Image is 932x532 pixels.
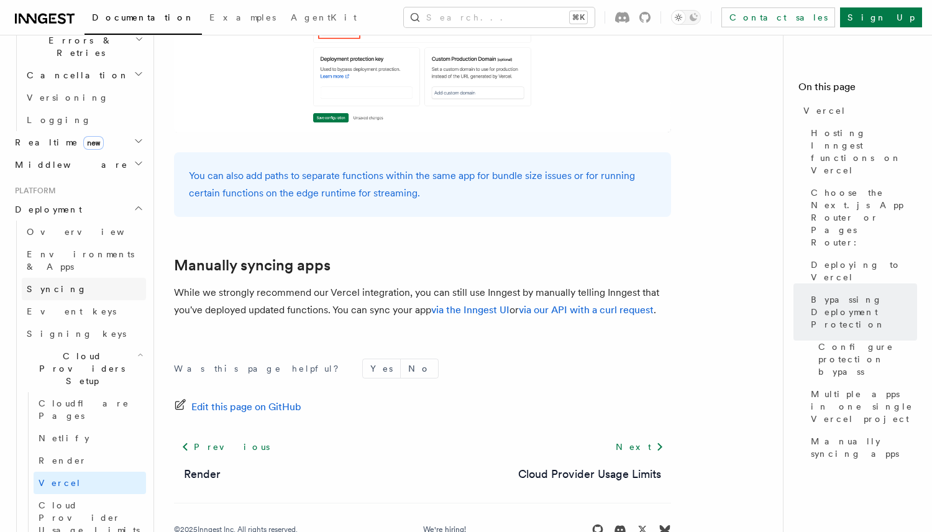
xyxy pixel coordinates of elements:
[10,131,146,154] button: Realtimenew
[10,136,104,149] span: Realtime
[22,69,129,81] span: Cancellation
[174,398,301,416] a: Edit this page on GitHub
[840,7,922,27] a: Sign Up
[806,181,917,254] a: Choose the Next.js App Router or Pages Router:
[22,300,146,323] a: Event keys
[174,436,276,458] a: Previous
[431,304,509,316] a: via the Inngest UI
[10,198,146,221] button: Deployment
[291,12,357,22] span: AgentKit
[811,127,917,177] span: Hosting Inngest functions on Vercel
[813,336,917,383] a: Configure protection bypass
[798,80,917,99] h4: On this page
[608,436,671,458] a: Next
[283,4,364,34] a: AgentKit
[22,34,135,59] span: Errors & Retries
[39,433,89,443] span: Netlify
[22,350,137,387] span: Cloud Providers Setup
[34,449,146,472] a: Render
[806,383,917,430] a: Multiple apps in one single Vercel project
[27,284,87,294] span: Syncing
[806,430,917,465] a: Manually syncing apps
[22,221,146,243] a: Overview
[10,203,82,216] span: Deployment
[519,304,654,316] a: via our API with a curl request
[10,186,56,196] span: Platform
[811,435,917,460] span: Manually syncing apps
[22,86,146,109] a: Versioning
[401,359,438,378] button: No
[27,306,116,316] span: Event keys
[83,136,104,150] span: new
[22,29,146,64] button: Errors & Retries
[39,398,129,421] span: Cloudflare Pages
[570,11,587,24] kbd: ⌘K
[34,392,146,427] a: Cloudflare Pages
[202,4,283,34] a: Examples
[174,257,331,274] a: Manually syncing apps
[184,465,221,483] a: Render
[34,472,146,494] a: Vercel
[22,323,146,345] a: Signing keys
[22,345,146,392] button: Cloud Providers Setup
[39,478,81,488] span: Vercel
[191,398,301,416] span: Edit this page on GitHub
[811,259,917,283] span: Deploying to Vercel
[811,388,917,425] span: Multiple apps in one single Vercel project
[27,227,155,237] span: Overview
[27,329,126,339] span: Signing keys
[10,154,146,176] button: Middleware
[518,465,661,483] a: Cloud Provider Usage Limits
[22,278,146,300] a: Syncing
[27,115,91,125] span: Logging
[811,186,917,249] span: Choose the Next.js App Router or Pages Router:
[671,10,701,25] button: Toggle dark mode
[34,427,146,449] a: Netlify
[806,122,917,181] a: Hosting Inngest functions on Vercel
[174,284,671,319] p: While we strongly recommend our Vercel integration, you can still use Inngest by manually telling...
[22,243,146,278] a: Environments & Apps
[85,4,202,35] a: Documentation
[174,362,347,375] p: Was this page helpful?
[22,64,146,86] button: Cancellation
[209,12,276,22] span: Examples
[27,249,134,272] span: Environments & Apps
[39,456,87,465] span: Render
[811,293,917,331] span: Bypassing Deployment Protection
[10,158,128,171] span: Middleware
[92,12,194,22] span: Documentation
[803,104,846,117] span: Vercel
[22,109,146,131] a: Logging
[174,152,671,217] div: You can also add paths to separate functions within the same app for bundle size issues or for ru...
[27,93,109,103] span: Versioning
[818,341,917,378] span: Configure protection bypass
[363,359,400,378] button: Yes
[404,7,595,27] button: Search...⌘K
[806,254,917,288] a: Deploying to Vercel
[721,7,835,27] a: Contact sales
[798,99,917,122] a: Vercel
[806,288,917,336] a: Bypassing Deployment Protection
